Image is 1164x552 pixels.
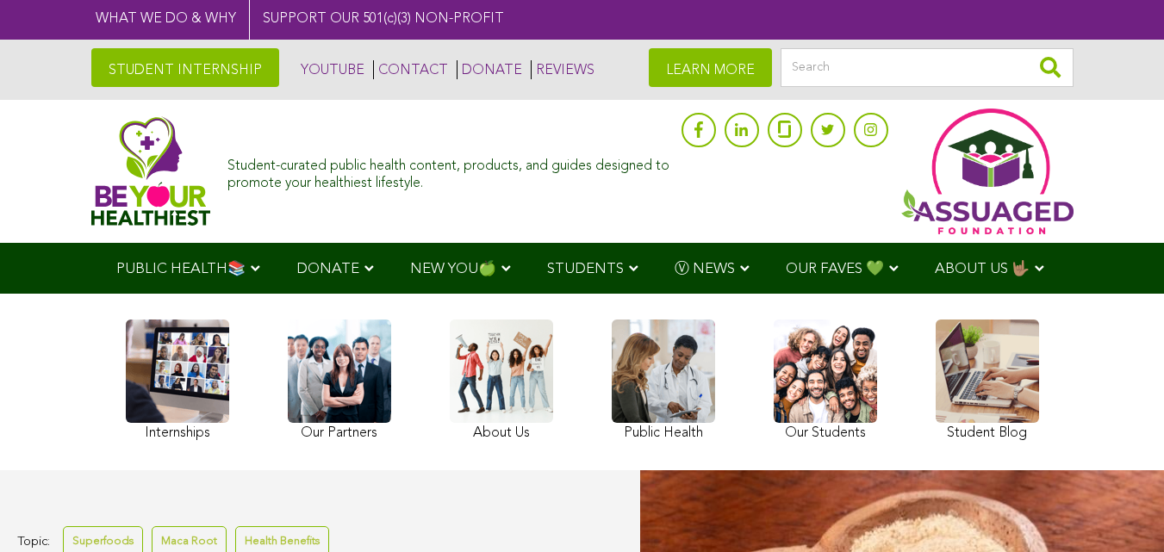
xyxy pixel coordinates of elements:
[531,60,594,79] a: REVIEWS
[781,48,1074,87] input: Search
[786,262,884,276] span: OUR FAVES 💚
[935,262,1030,276] span: ABOUT US 🤟🏽
[1078,469,1164,552] iframe: Chat Widget
[116,262,246,276] span: PUBLIC HEALTH📚
[901,109,1074,234] img: Assuaged App
[373,60,448,79] a: CONTACT
[91,243,1074,294] div: Navigation Menu
[296,60,364,79] a: YOUTUBE
[675,262,735,276] span: Ⓥ NEWS
[547,262,624,276] span: STUDENTS
[91,116,211,226] img: Assuaged
[410,262,496,276] span: NEW YOU🍏
[457,60,522,79] a: DONATE
[296,262,359,276] span: DONATE
[778,121,790,138] img: glassdoor
[649,48,772,87] a: LEARN MORE
[91,48,279,87] a: STUDENT INTERNSHIP
[227,150,672,191] div: Student-curated public health content, products, and guides designed to promote your healthiest l...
